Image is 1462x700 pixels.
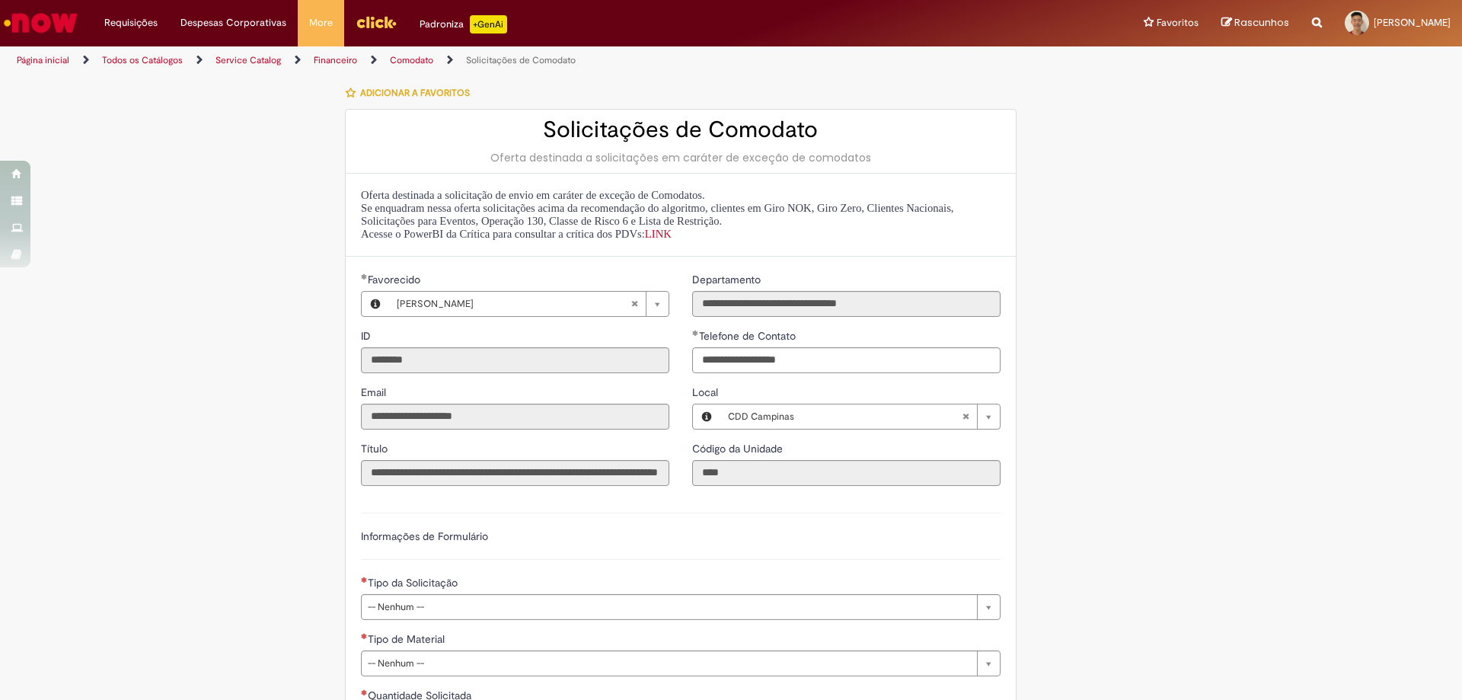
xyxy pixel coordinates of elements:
[368,632,448,646] span: Tipo de Material
[361,442,391,455] span: Somente leitura - Título
[361,385,389,399] span: Somente leitura - Email
[368,651,969,676] span: -- Nenhum --
[1221,16,1289,30] a: Rascunhos
[1374,16,1451,29] span: [PERSON_NAME]
[104,15,158,30] span: Requisições
[361,529,488,543] label: Informações de Formulário
[361,633,368,639] span: Necessários
[361,329,374,343] span: Somente leitura - ID
[2,8,80,38] img: ServiceNow
[361,189,954,240] span: Oferta destinada a solicitação de envio em caráter de exceção de Comodatos. Se enquadram nessa of...
[361,441,391,456] label: Somente leitura - Título
[368,595,969,619] span: -- Nenhum --
[692,442,786,455] span: Somente leitura - Código da Unidade
[693,404,720,429] button: Local, Visualizar este registro CDD Campinas
[1157,15,1199,30] span: Favoritos
[361,577,368,583] span: Necessários
[645,228,672,240] a: LINK
[361,385,389,400] label: Somente leitura - Email
[368,273,423,286] span: Necessários - Favorecido
[11,46,963,75] ul: Trilhas de página
[692,330,699,336] span: Obrigatório Preenchido
[309,15,333,30] span: More
[17,54,69,66] a: Página inicial
[390,54,433,66] a: Comodato
[692,385,721,399] span: Local
[102,54,183,66] a: Todos os Catálogos
[361,150,1001,165] div: Oferta destinada a solicitações em caráter de exceção de comodatos
[345,77,478,109] button: Adicionar a Favoritos
[954,404,977,429] abbr: Limpar campo Local
[692,347,1001,373] input: Telefone de Contato
[692,291,1001,317] input: Departamento
[361,273,368,280] span: Obrigatório Preenchido
[215,54,281,66] a: Service Catalog
[692,273,764,286] span: Somente leitura - Departamento
[361,347,669,373] input: ID
[361,460,669,486] input: Título
[362,292,389,316] button: Favorecido, Visualizar este registro Douglas Naoki Shinkawa
[361,689,368,695] span: Necessários
[314,54,357,66] a: Financeiro
[466,54,576,66] a: Solicitações de Comodato
[699,329,799,343] span: Telefone de Contato
[420,15,507,34] div: Padroniza
[692,272,764,287] label: Somente leitura - Departamento
[361,404,669,430] input: Email
[361,117,1001,142] h2: Solicitações de Comodato
[1234,15,1289,30] span: Rascunhos
[368,576,461,590] span: Tipo da Solicitação
[470,15,507,34] p: +GenAi
[361,328,374,344] label: Somente leitura - ID
[397,292,630,316] span: [PERSON_NAME]
[360,87,470,99] span: Adicionar a Favoritos
[728,404,962,429] span: CDD Campinas
[623,292,646,316] abbr: Limpar campo Favorecido
[389,292,669,316] a: [PERSON_NAME]Limpar campo Favorecido
[692,460,1001,486] input: Código da Unidade
[180,15,286,30] span: Despesas Corporativas
[692,441,786,456] label: Somente leitura - Código da Unidade
[720,404,1000,429] a: CDD CampinasLimpar campo Local
[356,11,397,34] img: click_logo_yellow_360x200.png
